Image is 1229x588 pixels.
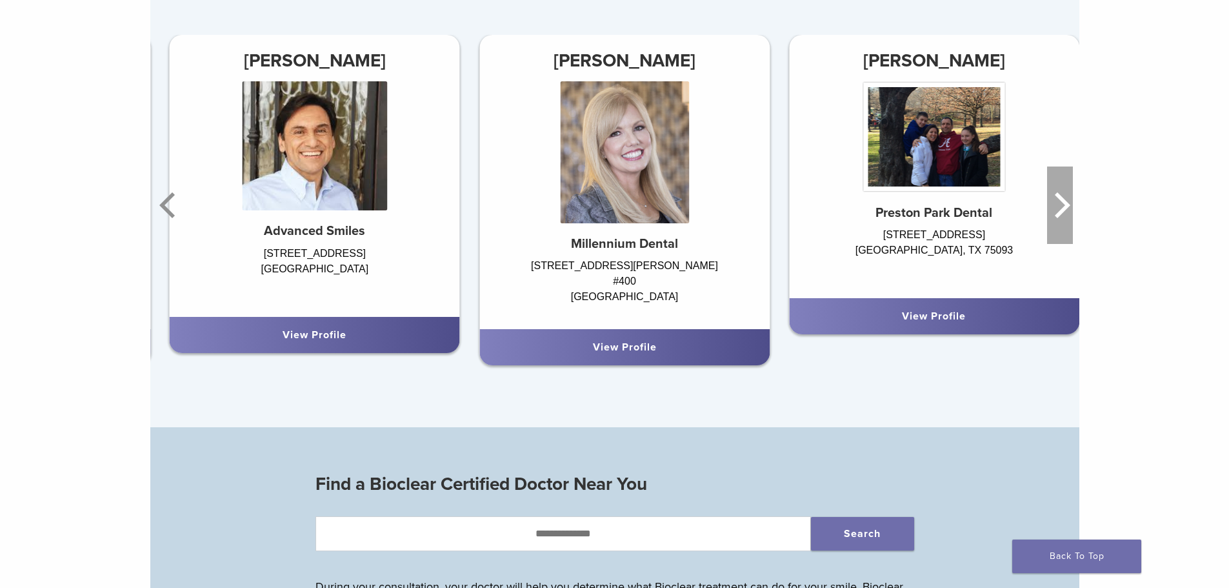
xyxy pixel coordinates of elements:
[875,205,992,221] strong: Preston Park Dental
[479,258,770,316] div: [STREET_ADDRESS][PERSON_NAME] #400 [GEOGRAPHIC_DATA]
[862,81,1006,192] img: Dr. Diana O'Quinn
[593,341,657,354] a: View Profile
[1047,167,1073,244] button: Next
[315,469,914,500] h3: Find a Bioclear Certified Doctor Near You
[242,81,387,210] img: Dr. Ernest De Paoli
[1012,540,1141,573] a: Back To Top
[560,81,689,223] img: Dr. Jana Harrison
[789,227,1079,285] div: [STREET_ADDRESS] [GEOGRAPHIC_DATA], TX 75093
[902,310,966,323] a: View Profile
[479,45,770,76] h3: [PERSON_NAME]
[170,246,460,304] div: [STREET_ADDRESS] [GEOGRAPHIC_DATA]
[157,167,183,244] button: Previous
[283,329,346,341] a: View Profile
[170,45,460,76] h3: [PERSON_NAME]
[789,45,1079,76] h3: [PERSON_NAME]
[571,236,678,252] strong: Millennium Dental
[264,223,365,239] strong: Advanced Smiles
[811,517,914,551] button: Search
